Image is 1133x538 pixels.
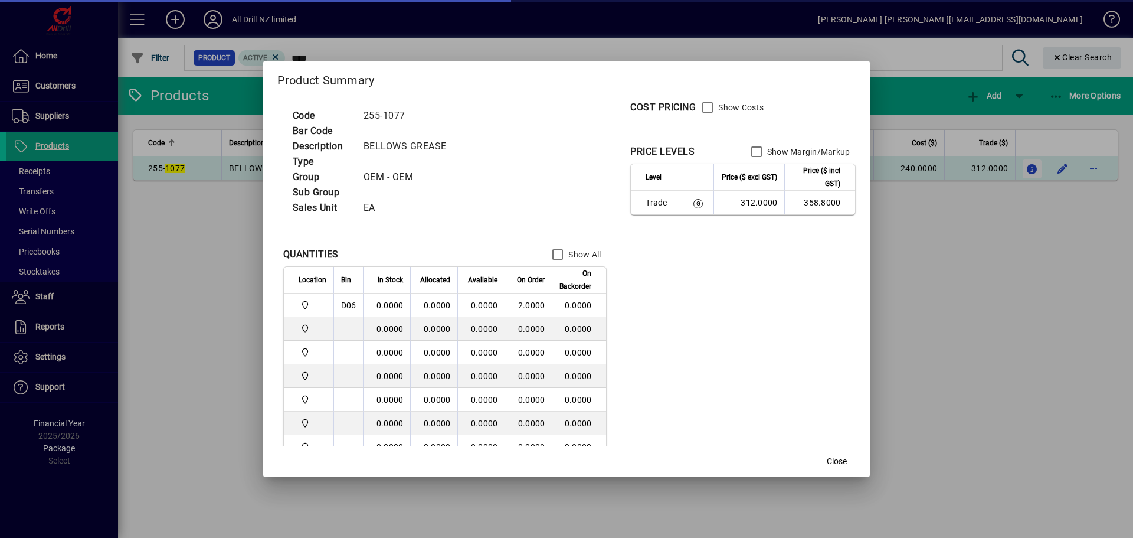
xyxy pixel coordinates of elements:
[287,139,358,154] td: Description
[363,388,410,412] td: 0.0000
[363,412,410,435] td: 0.0000
[566,249,601,260] label: Show All
[552,341,606,364] td: 0.0000
[358,200,461,216] td: EA
[713,191,784,214] td: 312.0000
[457,388,505,412] td: 0.0000
[792,164,840,190] span: Price ($ incl GST)
[358,108,461,123] td: 255-1077
[518,371,545,381] span: 0.0000
[287,200,358,216] td: Sales Unit
[410,388,457,412] td: 0.0000
[363,317,410,341] td: 0.0000
[333,294,364,317] td: D06
[784,191,855,214] td: 358.8000
[518,442,545,452] span: 0.0000
[457,317,505,341] td: 0.0000
[287,169,358,185] td: Group
[630,100,696,115] div: COST PRICING
[716,102,764,113] label: Show Costs
[630,145,695,159] div: PRICE LEVELS
[420,273,450,286] span: Allocated
[457,435,505,459] td: 0.0000
[457,341,505,364] td: 0.0000
[552,435,606,459] td: 0.0000
[552,412,606,435] td: 0.0000
[410,317,457,341] td: 0.0000
[457,412,505,435] td: 0.0000
[410,364,457,388] td: 0.0000
[722,171,777,184] span: Price ($ excl GST)
[457,294,505,317] td: 0.0000
[378,273,403,286] span: In Stock
[363,294,410,317] td: 0.0000
[341,273,351,286] span: Bin
[559,267,591,293] span: On Backorder
[287,154,358,169] td: Type
[358,139,461,154] td: BELLOWS GREASE
[818,451,856,472] button: Close
[287,185,358,200] td: Sub Group
[283,247,339,262] div: QUANTITIES
[263,61,870,95] h2: Product Summary
[827,455,847,468] span: Close
[287,123,358,139] td: Bar Code
[287,108,358,123] td: Code
[552,317,606,341] td: 0.0000
[363,435,410,459] td: 0.0000
[410,435,457,459] td: 0.0000
[518,301,545,310] span: 2.0000
[363,364,410,388] td: 0.0000
[552,364,606,388] td: 0.0000
[765,146,850,158] label: Show Margin/Markup
[646,171,662,184] span: Level
[518,324,545,334] span: 0.0000
[410,341,457,364] td: 0.0000
[363,341,410,364] td: 0.0000
[410,294,457,317] td: 0.0000
[517,273,545,286] span: On Order
[358,169,461,185] td: OEM - OEM
[518,419,545,428] span: 0.0000
[468,273,497,286] span: Available
[646,197,677,208] span: Trade
[457,364,505,388] td: 0.0000
[552,388,606,412] td: 0.0000
[552,294,606,317] td: 0.0000
[410,412,457,435] td: 0.0000
[518,395,545,405] span: 0.0000
[299,273,326,286] span: Location
[518,348,545,357] span: 0.0000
